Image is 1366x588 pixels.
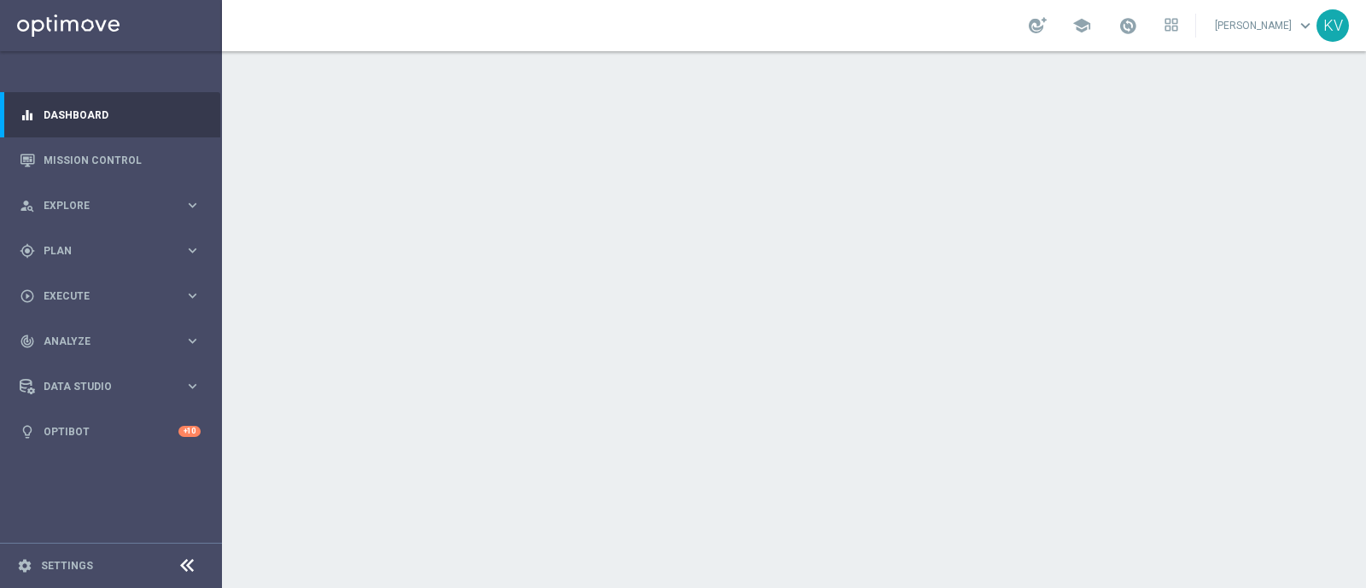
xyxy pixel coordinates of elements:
i: play_circle_outline [20,288,35,304]
div: Data Studio [20,379,184,394]
span: Plan [44,246,184,256]
button: gps_fixed Plan keyboard_arrow_right [19,244,201,258]
i: track_changes [20,334,35,349]
span: Data Studio [44,381,184,392]
button: equalizer Dashboard [19,108,201,122]
div: +10 [178,426,201,437]
div: Plan [20,243,184,259]
i: keyboard_arrow_right [184,242,201,259]
div: Execute [20,288,184,304]
span: Explore [44,201,184,211]
button: track_changes Analyze keyboard_arrow_right [19,335,201,348]
div: Analyze [20,334,184,349]
i: keyboard_arrow_right [184,378,201,394]
a: Mission Control [44,137,201,183]
a: Settings [41,561,93,571]
button: play_circle_outline Execute keyboard_arrow_right [19,289,201,303]
div: KV [1316,9,1349,42]
button: lightbulb Optibot +10 [19,425,201,439]
i: keyboard_arrow_right [184,288,201,304]
button: person_search Explore keyboard_arrow_right [19,199,201,212]
span: keyboard_arrow_down [1296,16,1315,35]
span: Execute [44,291,184,301]
div: Explore [20,198,184,213]
i: keyboard_arrow_right [184,197,201,213]
i: equalizer [20,108,35,123]
div: Mission Control [20,137,201,183]
span: school [1072,16,1091,35]
i: keyboard_arrow_right [184,333,201,349]
i: lightbulb [20,424,35,440]
a: Optibot [44,409,178,454]
span: Analyze [44,336,184,346]
div: Optibot [20,409,201,454]
a: [PERSON_NAME]keyboard_arrow_down [1213,13,1316,38]
i: person_search [20,198,35,213]
button: Data Studio keyboard_arrow_right [19,380,201,393]
a: Dashboard [44,92,201,137]
i: settings [17,558,32,573]
i: gps_fixed [20,243,35,259]
div: Dashboard [20,92,201,137]
button: Mission Control [19,154,201,167]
